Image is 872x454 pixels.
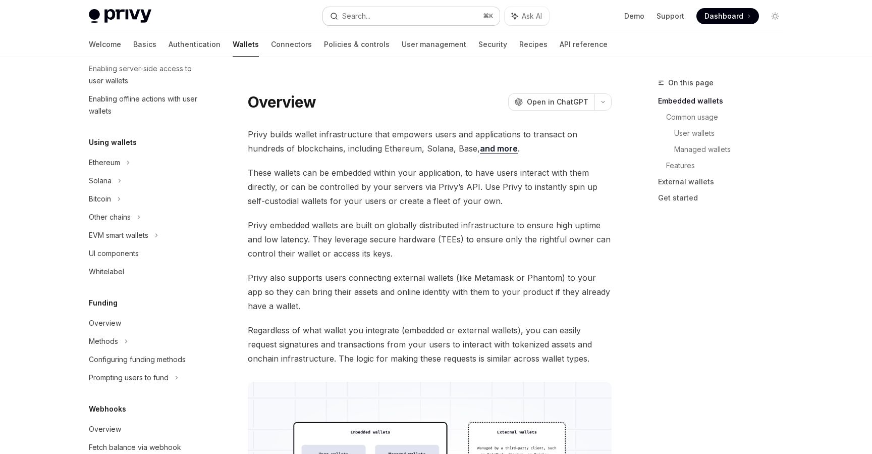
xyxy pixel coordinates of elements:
[89,372,169,384] div: Prompting users to fund
[233,32,259,57] a: Wallets
[81,314,210,332] a: Overview
[527,97,588,107] span: Open in ChatGPT
[81,350,210,369] a: Configuring funding methods
[89,229,148,241] div: EVM smart wallets
[248,271,612,313] span: Privy also supports users connecting external wallets (like Metamask or Phantom) to your app so t...
[402,32,466,57] a: User management
[89,211,131,223] div: Other chains
[89,266,124,278] div: Whitelabel
[767,8,783,24] button: Toggle dark mode
[89,157,120,169] div: Ethereum
[248,127,612,156] span: Privy builds wallet infrastructure that empowers users and applications to transact on hundreds o...
[89,354,186,366] div: Configuring funding methods
[248,93,316,111] h1: Overview
[89,193,111,205] div: Bitcoin
[89,93,204,117] div: Enabling offline actions with user wallets
[674,141,791,158] a: Managed wallets
[81,263,210,281] a: Whitelabel
[657,11,684,21] a: Support
[89,247,139,260] div: UI components
[668,77,714,89] span: On this page
[81,420,210,438] a: Overview
[248,166,612,208] span: These wallets can be embedded within your application, to have users interact with them directly,...
[89,175,112,187] div: Solana
[89,297,118,309] h5: Funding
[505,7,549,25] button: Ask AI
[658,174,791,190] a: External wallets
[248,218,612,261] span: Privy embedded wallets are built on globally distributed infrastructure to ensure high uptime and...
[81,90,210,120] a: Enabling offline actions with user wallets
[560,32,608,57] a: API reference
[519,32,548,57] a: Recipes
[89,136,137,148] h5: Using wallets
[89,403,126,415] h5: Webhooks
[658,190,791,206] a: Get started
[624,11,644,21] a: Demo
[483,12,494,20] span: ⌘ K
[522,11,542,21] span: Ask AI
[89,9,151,23] img: light logo
[342,10,370,22] div: Search...
[323,7,500,25] button: Search...⌘K
[89,63,204,87] div: Enabling server-side access to user wallets
[89,441,181,453] div: Fetch balance via webhook
[324,32,390,57] a: Policies & controls
[89,423,121,435] div: Overview
[508,93,594,111] button: Open in ChatGPT
[89,317,121,329] div: Overview
[704,11,743,21] span: Dashboard
[81,244,210,263] a: UI components
[674,125,791,141] a: User wallets
[478,32,507,57] a: Security
[169,32,221,57] a: Authentication
[480,143,518,154] a: and more
[696,8,759,24] a: Dashboard
[89,335,118,347] div: Methods
[248,323,612,366] span: Regardless of what wallet you integrate (embedded or external wallets), you can easily request si...
[81,60,210,90] a: Enabling server-side access to user wallets
[133,32,156,57] a: Basics
[658,93,791,109] a: Embedded wallets
[666,109,791,125] a: Common usage
[666,158,791,174] a: Features
[89,32,121,57] a: Welcome
[271,32,312,57] a: Connectors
